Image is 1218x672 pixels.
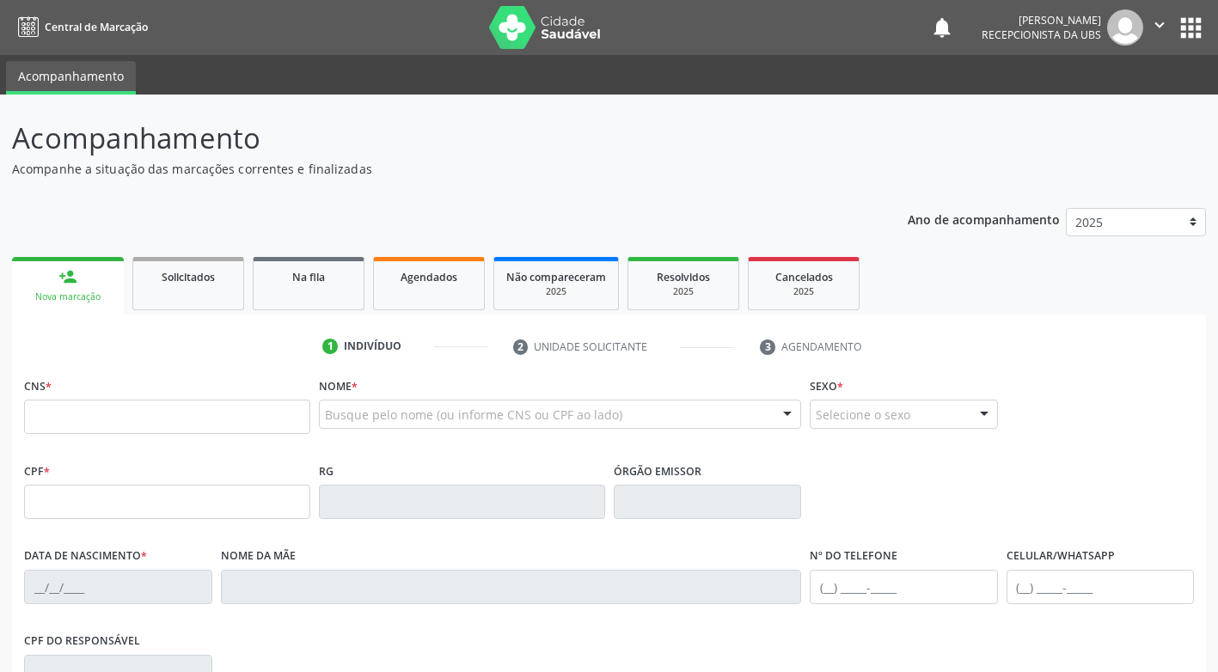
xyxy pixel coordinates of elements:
[24,373,52,400] label: CNS
[24,628,140,655] label: CPF do responsável
[12,13,148,41] a: Central de Marcação
[1007,543,1115,570] label: Celular/WhatsApp
[1143,9,1176,46] button: 
[810,570,998,604] input: (__) _____-_____
[344,339,401,354] div: Indivíduo
[292,270,325,284] span: Na fila
[162,270,215,284] span: Solicitados
[45,20,148,34] span: Central de Marcação
[761,285,847,298] div: 2025
[775,270,833,284] span: Cancelados
[24,570,212,604] input: __/__/____
[325,406,622,424] span: Busque pelo nome (ou informe CNS ou CPF ao lado)
[640,285,726,298] div: 2025
[506,285,606,298] div: 2025
[24,290,112,303] div: Nova marcação
[614,458,701,485] label: Órgão emissor
[982,27,1101,42] span: Recepcionista da UBS
[6,61,136,95] a: Acompanhamento
[319,458,334,485] label: RG
[24,458,50,485] label: CPF
[12,117,848,160] p: Acompanhamento
[930,15,954,40] button: notifications
[816,406,910,424] span: Selecione o sexo
[221,543,296,570] label: Nome da mãe
[810,373,843,400] label: Sexo
[982,13,1101,27] div: [PERSON_NAME]
[908,208,1060,229] p: Ano de acompanhamento
[12,160,848,178] p: Acompanhe a situação das marcações correntes e finalizadas
[1007,570,1195,604] input: (__) _____-_____
[24,543,147,570] label: Data de nascimento
[657,270,710,284] span: Resolvidos
[1107,9,1143,46] img: img
[1176,13,1206,43] button: apps
[401,270,457,284] span: Agendados
[319,373,358,400] label: Nome
[58,267,77,286] div: person_add
[1150,15,1169,34] i: 
[810,543,897,570] label: Nº do Telefone
[322,339,338,354] div: 1
[506,270,606,284] span: Não compareceram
